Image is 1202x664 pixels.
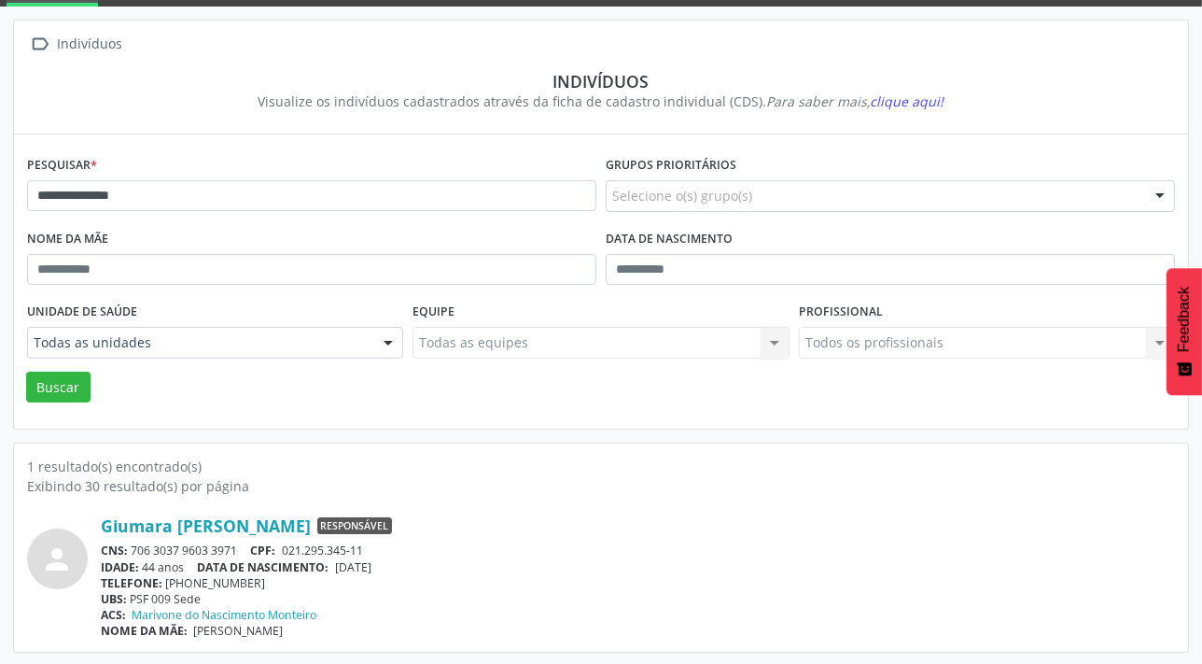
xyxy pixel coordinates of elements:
a:  Indivíduos [27,31,126,58]
div: 1 resultado(s) encontrado(s) [27,457,1175,476]
div: Indivíduos [54,31,126,58]
label: Nome da mãe [27,225,108,254]
div: 706 3037 9603 3971 [101,543,1175,558]
i: person [41,543,75,576]
button: Feedback - Mostrar pesquisa [1167,268,1202,395]
span: ACS: [101,607,126,623]
span: Feedback [1176,287,1193,352]
span: Todas as unidades [34,333,365,352]
label: Grupos prioritários [606,151,736,180]
i:  [27,31,54,58]
div: Visualize os indivíduos cadastrados através da ficha de cadastro individual (CDS). [40,92,1162,111]
i: Para saber mais, [767,92,944,110]
span: 021.295.345-11 [282,543,363,558]
label: Equipe [412,298,454,327]
div: Indivíduos [40,71,1162,92]
div: [PHONE_NUMBER] [101,575,1175,591]
span: DATA DE NASCIMENTO: [198,559,329,575]
span: [PERSON_NAME] [194,623,284,639]
span: Selecione o(s) grupo(s) [612,186,752,205]
span: UBS: [101,591,127,607]
button: Buscar [26,372,91,403]
span: Responsável [317,517,392,534]
div: Exibindo 30 resultado(s) por página [27,476,1175,496]
span: TELEFONE: [101,575,162,591]
label: Data de nascimento [606,225,733,254]
a: Giumara [PERSON_NAME] [101,516,311,536]
div: 44 anos [101,559,1175,575]
label: Unidade de saúde [27,298,137,327]
span: NOME DA MÃE: [101,623,188,639]
div: PSF 009 Sede [101,591,1175,607]
span: clique aqui! [871,92,944,110]
span: [DATE] [335,559,371,575]
label: Profissional [799,298,883,327]
a: Marivone do Nascimento Monteiro [133,607,317,623]
span: CPF: [251,543,276,558]
label: Pesquisar [27,151,97,180]
span: IDADE: [101,559,139,575]
span: CNS: [101,543,128,558]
